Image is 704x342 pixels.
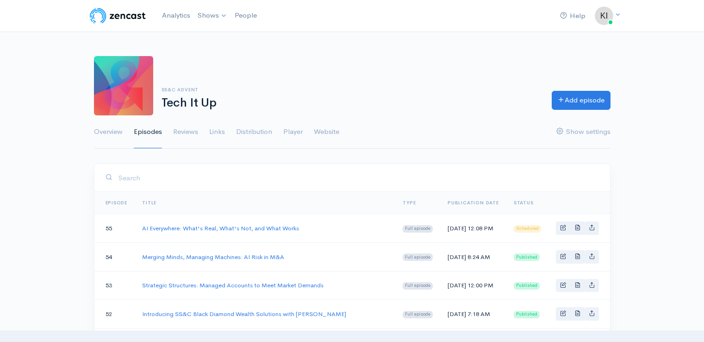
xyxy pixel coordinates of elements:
[556,115,611,149] a: Show settings
[158,6,194,25] a: Analytics
[134,115,162,149] a: Episodes
[556,6,589,26] a: Help
[403,225,433,233] span: Full episode
[209,115,225,149] a: Links
[403,282,433,290] span: Full episode
[88,6,147,25] img: ZenCast Logo
[514,200,534,206] span: Status
[448,200,499,206] a: Publication date
[142,253,284,261] a: Merging Minds, Managing Machines: AI Risk in M&A
[283,115,303,149] a: Player
[142,281,324,289] a: Strategic Structures: Managed Accounts to Meet Market Demands
[556,222,599,235] div: Basic example
[440,242,506,271] td: [DATE] 8:24 AM
[595,6,613,25] img: ...
[552,91,611,110] a: Add episode
[231,6,261,25] a: People
[142,224,299,232] a: AI Everywhere: What's Real, What's Not, and What Works
[556,307,599,321] div: Basic example
[556,250,599,264] div: Basic example
[556,279,599,292] div: Basic example
[440,214,506,243] td: [DATE] 12:08 PM
[440,300,506,329] td: [DATE] 7:18 AM
[514,311,540,318] span: Published
[314,115,339,149] a: Website
[162,96,541,110] h1: Tech It Up
[118,168,599,187] input: Search
[142,200,156,206] a: Title
[94,271,135,300] td: 53
[440,271,506,300] td: [DATE] 12:00 PM
[403,200,416,206] a: Type
[236,115,272,149] a: Distribution
[94,300,135,329] td: 52
[94,242,135,271] td: 54
[94,115,123,149] a: Overview
[403,311,433,318] span: Full episode
[162,87,541,92] h6: SS&C Advent
[514,282,540,290] span: Published
[94,214,135,243] td: 55
[514,253,540,261] span: Published
[403,253,433,261] span: Full episode
[106,200,128,206] a: Episode
[173,115,198,149] a: Reviews
[142,310,346,318] a: Introducing SS&C Black Diamond Wealth Solutions with [PERSON_NAME]
[514,225,541,233] span: Scheduled
[194,6,231,26] a: Shows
